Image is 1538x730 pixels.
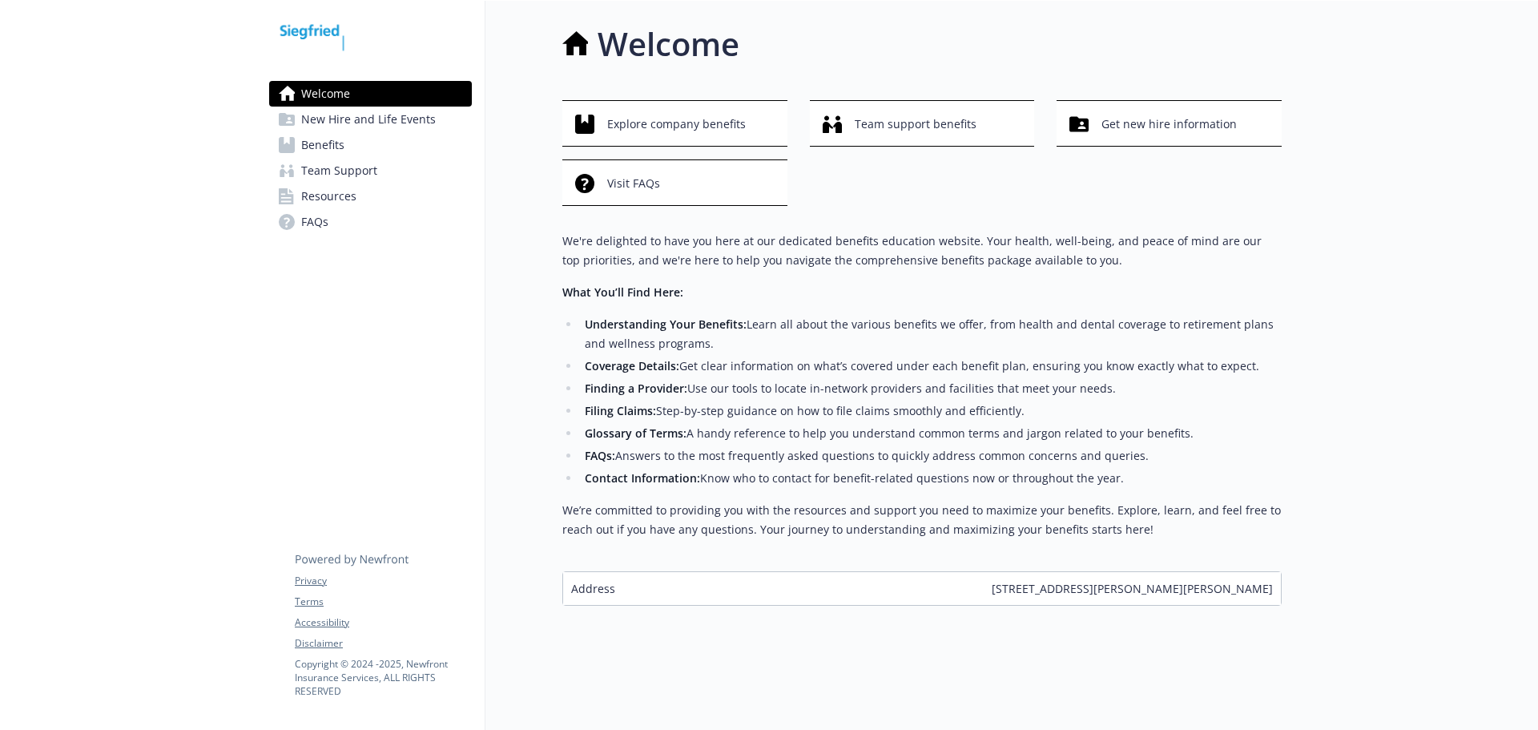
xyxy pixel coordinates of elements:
[580,469,1282,488] li: Know who to contact for benefit-related questions now or throughout the year.
[810,100,1035,147] button: Team support benefits
[301,209,328,235] span: FAQs
[269,158,472,184] a: Team Support
[580,446,1282,466] li: Answers to the most frequently asked questions to quickly address common concerns and queries.
[562,284,683,300] strong: What You’ll Find Here:
[269,132,472,158] a: Benefits
[301,184,356,209] span: Resources
[585,381,687,396] strong: Finding a Provider:
[295,636,471,651] a: Disclaimer
[580,315,1282,353] li: Learn all about the various benefits we offer, from health and dental coverage to retirement plan...
[992,580,1273,597] span: [STREET_ADDRESS][PERSON_NAME][PERSON_NAME]
[607,168,660,199] span: Visit FAQs
[585,425,686,441] strong: Glossary of Terms:
[580,424,1282,443] li: A handy reference to help you understand common terms and jargon related to your benefits.
[301,107,436,132] span: New Hire and Life Events
[301,158,377,184] span: Team Support
[580,401,1282,421] li: Step-by-step guidance on how to file claims smoothly and efficiently.
[301,81,350,107] span: Welcome
[585,358,679,373] strong: Coverage Details:
[269,107,472,132] a: New Hire and Life Events
[295,615,471,630] a: Accessibility
[562,501,1282,539] p: We’re committed to providing you with the resources and support you need to maximize your benefit...
[295,657,471,698] p: Copyright © 2024 - 2025 , Newfront Insurance Services, ALL RIGHTS RESERVED
[580,357,1282,376] li: Get clear information on what’s covered under each benefit plan, ensuring you know exactly what t...
[585,403,656,418] strong: Filing Claims:
[301,132,344,158] span: Benefits
[855,109,976,139] span: Team support benefits
[607,109,746,139] span: Explore company benefits
[269,81,472,107] a: Welcome
[585,317,747,332] strong: Understanding Your Benefits:
[295,595,471,609] a: Terms
[269,209,472,235] a: FAQs
[562,159,787,206] button: Visit FAQs
[585,470,700,486] strong: Contact Information:
[1101,109,1237,139] span: Get new hire information
[562,100,787,147] button: Explore company benefits
[1057,100,1282,147] button: Get new hire information
[269,184,472,209] a: Resources
[295,574,471,588] a: Privacy
[598,20,739,68] h1: Welcome
[562,232,1282,270] p: We're delighted to have you here at our dedicated benefits education website. Your health, well-b...
[585,448,615,463] strong: FAQs:
[580,379,1282,398] li: Use our tools to locate in-network providers and facilities that meet your needs.
[571,580,615,597] span: Address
